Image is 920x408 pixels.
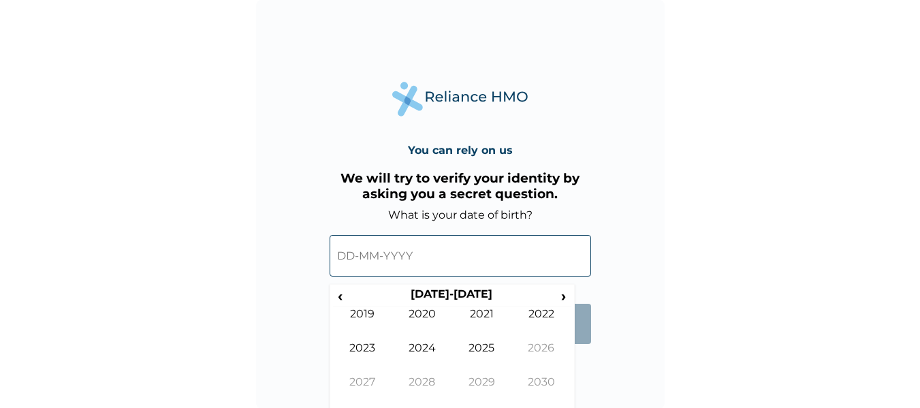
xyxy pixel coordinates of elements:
[347,287,556,307] th: [DATE]-[DATE]
[452,307,512,341] td: 2021
[556,287,571,304] span: ›
[388,208,533,221] label: What is your date of birth?
[333,307,393,341] td: 2019
[392,341,452,375] td: 2024
[333,341,393,375] td: 2023
[511,307,571,341] td: 2022
[330,170,591,202] h3: We will try to verify your identity by asking you a secret question.
[408,144,513,157] h4: You can rely on us
[452,341,512,375] td: 2025
[333,287,347,304] span: ‹
[511,341,571,375] td: 2026
[330,235,591,277] input: DD-MM-YYYY
[392,82,528,116] img: Reliance Health's Logo
[392,307,452,341] td: 2020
